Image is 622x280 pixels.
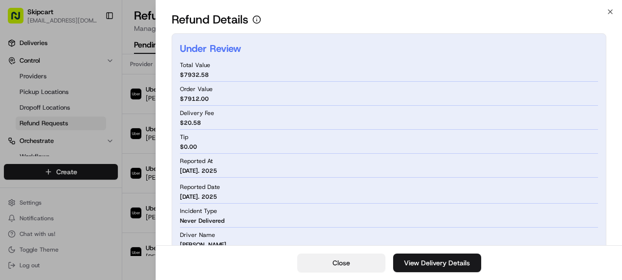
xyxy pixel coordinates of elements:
span: [DATE]. 2025 [180,167,217,175]
input: Got a question? Start typing here... [25,63,176,73]
span: $ 20.58 [180,119,201,127]
button: Start new chat [166,96,178,108]
span: Reported At [180,157,213,165]
h2: Under Review [180,42,241,55]
div: 💻 [83,142,90,150]
span: Pylon [97,165,118,173]
span: [DATE]. 2025 [180,193,217,201]
span: [PERSON_NAME] [180,241,226,249]
span: Never Delivered [180,217,224,225]
span: Delivery Fee [180,109,214,117]
div: Start new chat [33,93,160,103]
div: We're available if you need us! [33,103,124,111]
div: 📗 [10,142,18,150]
span: Tip [180,133,188,141]
img: 1736555255976-a54dd68f-1ca7-489b-9aae-adbdc363a1c4 [10,93,27,111]
button: Close [297,254,385,272]
span: Knowledge Base [20,141,75,151]
span: Driver Name [180,231,215,239]
img: Nash [10,9,29,29]
a: Powered byPylon [69,165,118,173]
span: Reported Date [180,183,220,191]
span: Order Value [180,85,213,93]
span: API Documentation [92,141,157,151]
a: 💻API Documentation [79,138,161,155]
p: Welcome 👋 [10,39,178,54]
span: $ 7912.00 [180,95,209,103]
span: Incident Type [180,207,217,215]
span: $ 0.00 [180,143,197,151]
span: $ 7932.58 [180,71,209,79]
a: View Delivery Details [393,254,481,272]
a: 📗Knowledge Base [6,138,79,155]
span: Total Value [180,61,210,69]
h1: Refund Details [172,12,248,27]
